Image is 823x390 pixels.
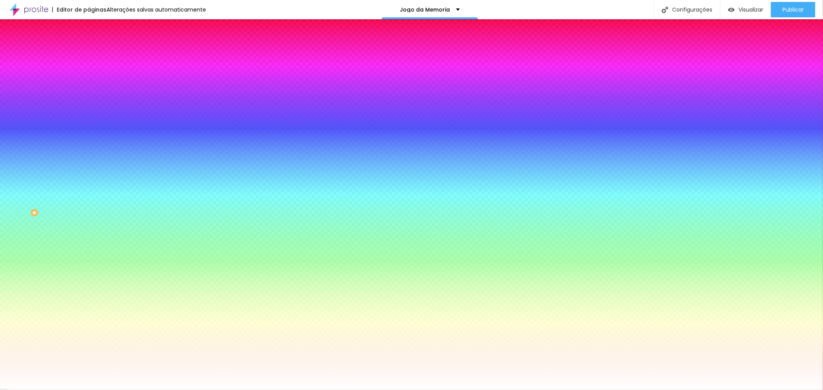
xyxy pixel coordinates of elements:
p: Jogo da Memoria [400,7,450,12]
button: Publicar [771,2,815,17]
img: Icone [662,7,668,13]
span: Publicar [782,7,804,13]
button: Visualizar [720,2,771,17]
div: Editor de páginas [52,7,106,12]
div: Alterações salvas automaticamente [106,7,206,12]
img: view-1.svg [728,7,735,13]
span: Visualizar [739,7,763,13]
